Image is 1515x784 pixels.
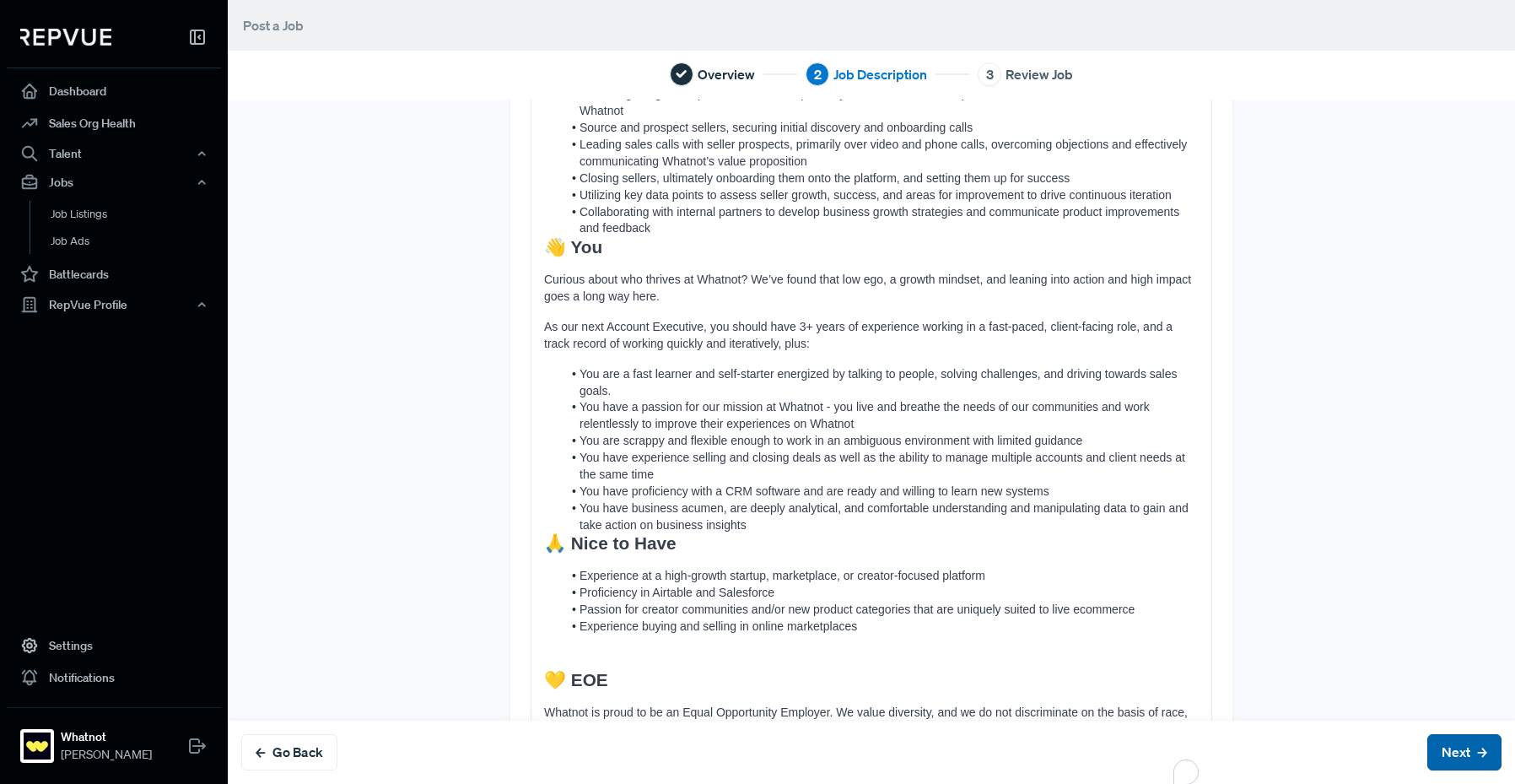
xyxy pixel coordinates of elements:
span: You are scrappy and flexible enough to work in an ambiguous environment with limited guidance [580,434,1082,447]
button: Talent [7,139,221,168]
a: Settings [7,630,221,662]
span: Passion for creator communities and/or new product categories that are uniquely suited to live ec... [580,603,1135,616]
span: You have business acumen, are deeply analytical, and comfortable understanding and manipulating d... [580,501,1192,532]
a: Job Listings [30,201,244,228]
span: Closing sellers, ultimately onboarding them onto the platform, and setting them up for success [580,171,1070,185]
a: Dashboard [7,75,221,107]
span: You are a fast learner and self-starter energized by talking to people, solving challenges, and d... [580,367,1180,397]
span: You have experience selling and closing deals as well as the ability to manage multiple accounts ... [580,451,1189,481]
span: Leading sales calls with seller prospects, primarily over video and phone calls, overcoming objec... [580,138,1190,168]
div: 3 [978,62,1001,86]
span: Experience buying and selling in online marketplaces [580,619,857,633]
span: Collaborating with internal partners to develop business growth strategies and communicate produc... [580,205,1183,235]
button: Jobs [7,168,221,197]
span: Overview [698,64,755,84]
button: RepVue Profile [7,290,221,319]
span: Review Job [1006,64,1073,84]
span: 🙏 Nice to Have [544,533,677,553]
span: Proficiency in Airtable and Salesforce [580,586,774,599]
span: [PERSON_NAME] [61,746,152,764]
span: Whatnot is proud to be an Equal Opportunity Employer. We value diversity, and we do not discrimin... [544,706,1197,770]
span: As our next Account Executive, you should have 3+ years of experience working in a fast-paced, cl... [544,320,1176,350]
img: Whatnot [24,733,51,760]
span: Source and prospect sellers, securing initial discovery and onboarding calls [580,121,973,134]
span: Post a Job [243,17,304,34]
span: Utilizing key data points to assess seller growth, success, and areas for improvement to drive co... [580,188,1172,202]
a: WhatnotWhatnot[PERSON_NAME] [7,707,221,770]
div: 2 [806,62,829,86]
a: Sales Org Health [7,107,221,139]
span: Experience at a high-growth startup, marketplace, or creator-focused platform [580,569,985,582]
strong: 💛 EOE [544,670,608,689]
a: Battlecards [7,258,221,290]
strong: Whatnot [61,728,152,746]
span: You have a passion for our mission at Whatnot - you live and breathe the needs of our communities... [580,400,1153,430]
a: Notifications [7,662,221,694]
span: Curious about who thrives at Whatnot? We’ve found that low ego, a growth mindset, and leaning int... [544,273,1194,303]
a: Job Ads [30,228,244,255]
span: You have proficiency with a CRM software and are ready and willing to learn new systems [580,484,1049,498]
button: Next [1427,734,1502,770]
span: Job Description [833,64,927,84]
span: 👋 You [544,237,602,257]
img: RepVue [20,29,111,46]
button: Go Back [241,734,337,770]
